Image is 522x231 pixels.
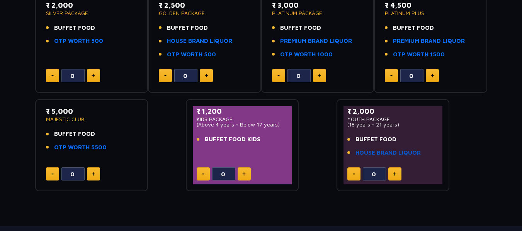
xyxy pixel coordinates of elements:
[46,106,138,116] p: ₹ 5,000
[46,116,138,122] p: MAJESTIC CLUB
[54,130,95,138] span: BUFFET FOOD
[393,50,445,59] a: OTP WORTH 1500
[51,75,54,76] img: minus
[197,122,288,127] p: (Above 4 years - Below 17 years)
[54,24,95,32] span: BUFFET FOOD
[431,74,434,78] img: plus
[390,75,393,76] img: minus
[347,116,439,122] p: YOUTH PACKAGE
[393,172,396,176] img: plus
[272,10,364,16] p: PLATINUM PACKAGE
[393,37,465,46] a: PREMIUM BRAND LIQUOR
[92,172,95,176] img: plus
[54,37,103,46] a: OTP WORTH 500
[167,37,232,46] a: HOUSE BRAND LIQUOR
[355,148,421,157] a: HOUSE BRAND LIQUOR
[54,143,107,152] a: OTP WORTH 5500
[197,116,288,122] p: KIDS PACKAGE
[164,75,167,76] img: minus
[347,122,439,127] p: (18 years - 21 years)
[197,106,288,116] p: ₹ 1,200
[92,74,95,78] img: plus
[205,74,208,78] img: plus
[159,10,250,16] p: GOLDEN PACKAGE
[393,24,434,32] span: BUFFET FOOD
[280,37,352,46] a: PREMIUM BRAND LIQUOR
[318,74,321,78] img: plus
[202,174,204,175] img: minus
[355,135,396,144] span: BUFFET FOOD
[242,172,246,176] img: plus
[353,174,355,175] img: minus
[167,24,208,32] span: BUFFET FOOD
[46,10,138,16] p: SILVER PACKAGE
[280,50,333,59] a: OTP WORTH 1000
[347,106,439,116] p: ₹ 2,000
[205,135,260,144] span: BUFFET FOOD KIDS
[51,174,54,175] img: minus
[167,50,216,59] a: OTP WORTH 500
[277,75,280,76] img: minus
[280,24,321,32] span: BUFFET FOOD
[385,10,476,16] p: PLATINUM PLUS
